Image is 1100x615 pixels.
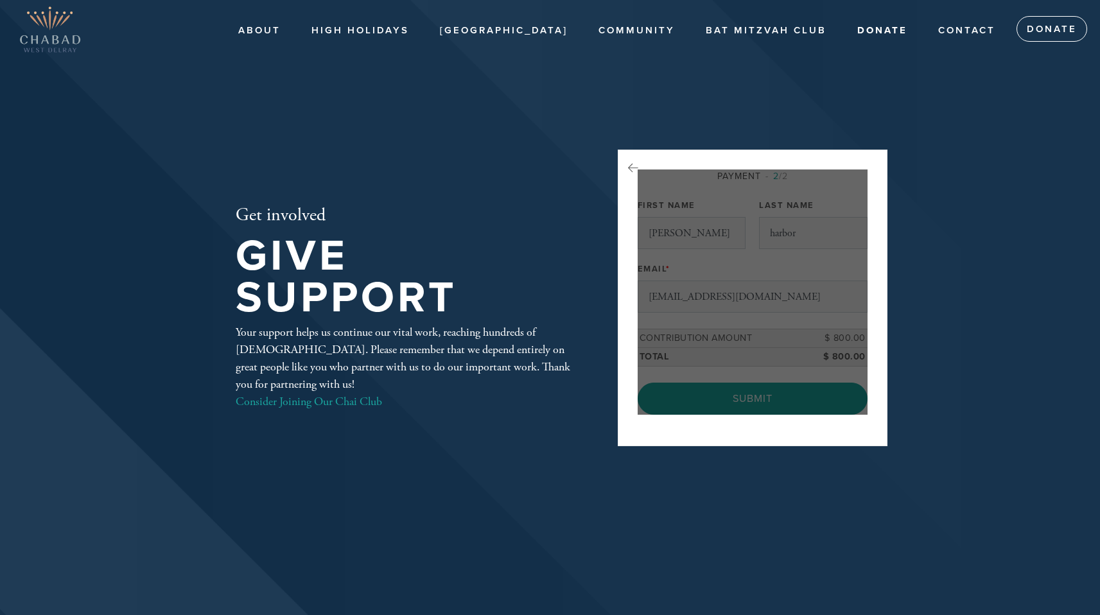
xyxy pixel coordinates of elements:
h2: Get involved [236,205,576,227]
a: Donate [848,19,917,43]
img: Copy%20of%20West_Delray_Logo.png [19,6,81,53]
a: Consider Joining Our Chai Club [236,394,382,409]
a: High Holidays [302,19,419,43]
a: [GEOGRAPHIC_DATA] [430,19,577,43]
a: About [229,19,290,43]
h1: Give Support [236,236,576,318]
div: Your support helps us continue our vital work, reaching hundreds of [DEMOGRAPHIC_DATA]. Please re... [236,324,576,410]
a: Bat Mitzvah Club [696,19,836,43]
a: Contact [929,19,1005,43]
a: Community [589,19,685,43]
a: Donate [1017,16,1087,42]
